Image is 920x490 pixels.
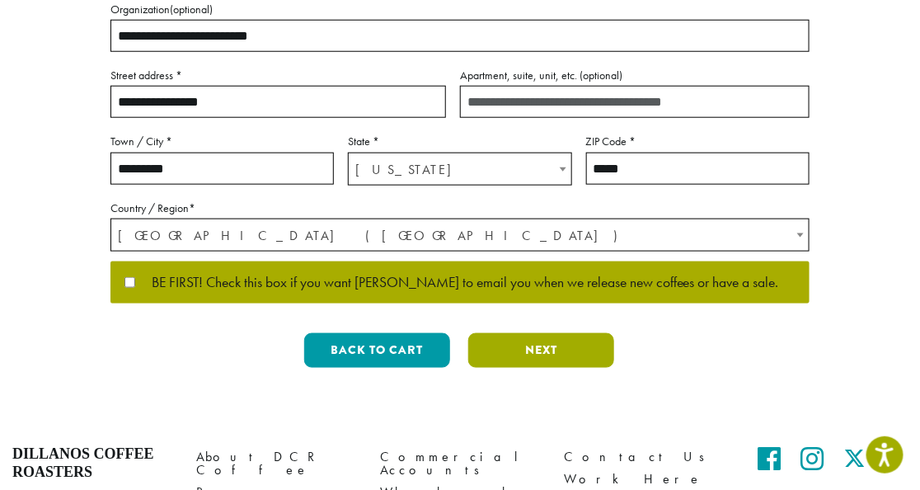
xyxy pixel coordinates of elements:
[349,153,570,186] span: Kentucky
[348,131,571,152] label: State
[565,446,724,469] a: Contact Us
[580,68,622,82] span: (optional)
[12,446,171,482] h4: Dillanos Coffee Roasters
[110,219,810,252] span: Country / Region
[111,219,809,252] span: United States (US)
[196,446,355,482] a: About DCR Coffee
[348,153,571,186] span: State
[135,276,779,290] span: BE FIRST! Check this box if you want [PERSON_NAME] to email you when we release new coffees or ha...
[586,131,810,152] label: ZIP Code
[110,65,446,86] label: Street address
[304,333,450,368] button: Back to cart
[124,277,135,288] input: BE FIRST! Check this box if you want [PERSON_NAME] to email you when we release new coffees or ha...
[460,65,810,86] label: Apartment, suite, unit, etc.
[380,446,539,482] a: Commercial Accounts
[110,131,334,152] label: Town / City
[468,333,614,368] button: Next
[170,2,213,16] span: (optional)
